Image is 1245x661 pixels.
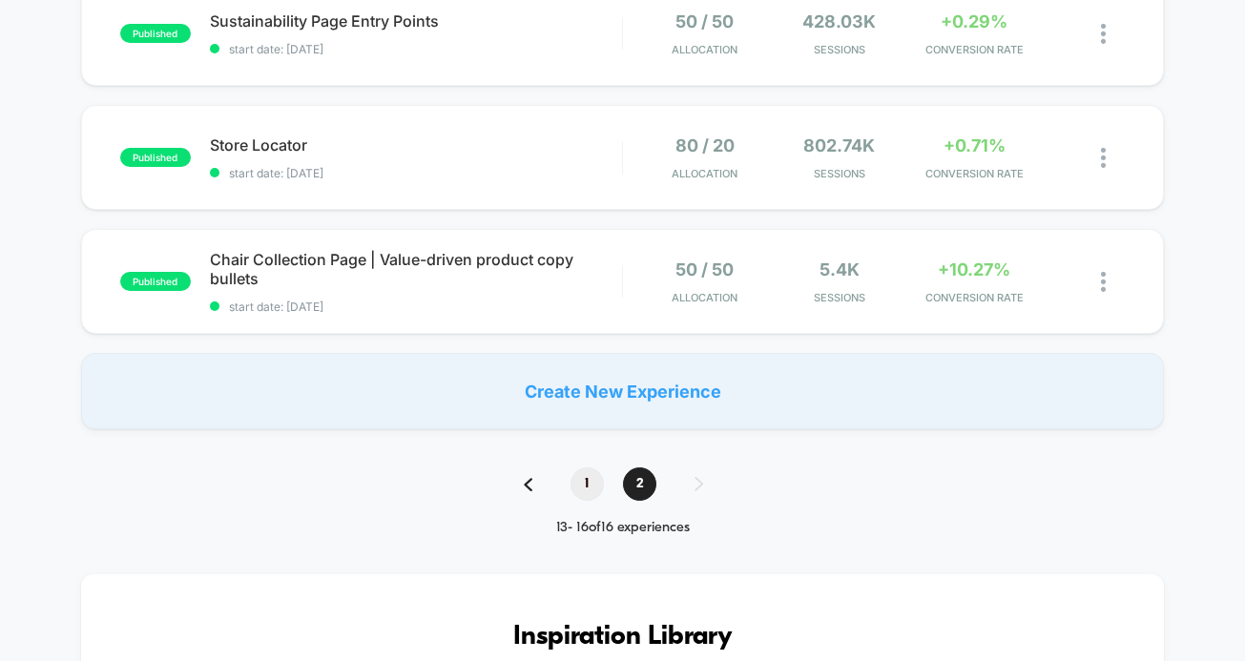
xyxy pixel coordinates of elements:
span: 428.03k [802,11,876,31]
span: Chair Collection Page | Value-driven product copy bullets [210,250,622,288]
span: Allocation [672,167,737,180]
span: CONVERSION RATE [912,291,1037,304]
img: close [1101,24,1106,44]
span: Sessions [777,43,902,56]
span: +0.71% [944,135,1006,155]
span: 80 / 20 [675,135,735,155]
span: CONVERSION RATE [912,43,1037,56]
span: published [120,148,191,167]
span: published [120,272,191,291]
span: CONVERSION RATE [912,167,1037,180]
span: +0.29% [941,11,1007,31]
span: published [120,24,191,43]
div: Create New Experience [81,353,1164,429]
div: 13 - 16 of 16 experiences [505,520,741,536]
span: start date: [DATE] [210,300,622,314]
span: Sustainability Page Entry Points [210,11,622,31]
span: 50 / 50 [675,259,734,279]
img: close [1101,272,1106,292]
span: 2 [623,467,656,501]
span: Sessions [777,291,902,304]
span: Store Locator [210,135,622,155]
span: +10.27% [938,259,1010,279]
img: close [1101,148,1106,168]
span: 50 / 50 [675,11,734,31]
img: pagination back [524,478,532,491]
span: 802.74k [803,135,875,155]
span: Allocation [672,291,737,304]
span: Sessions [777,167,902,180]
h3: Inspiration Library [138,622,1107,652]
span: Allocation [672,43,737,56]
span: 5.4k [820,259,860,279]
span: 1 [571,467,604,501]
span: start date: [DATE] [210,166,622,180]
span: start date: [DATE] [210,42,622,56]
